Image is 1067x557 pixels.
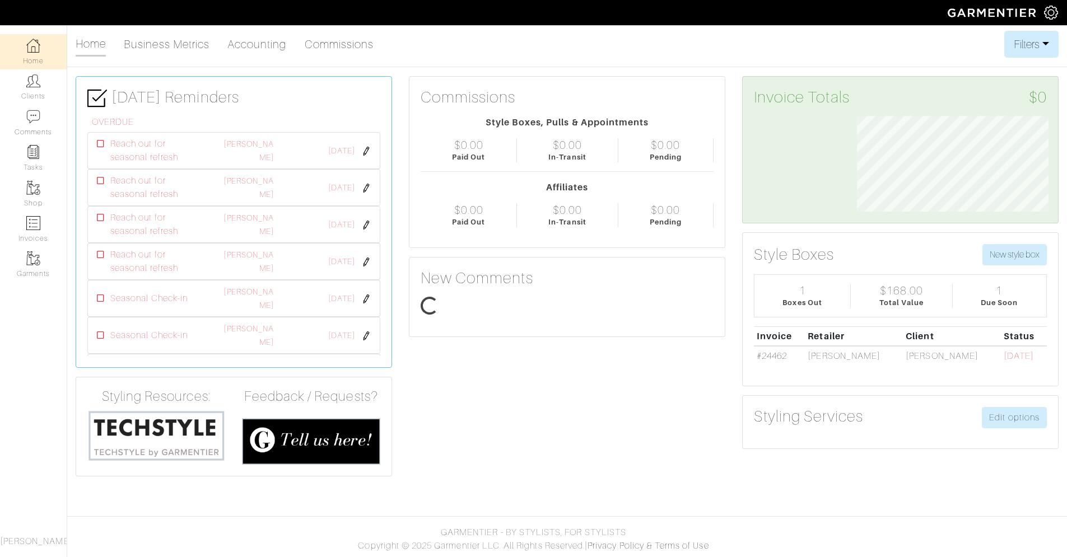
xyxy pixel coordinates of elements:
a: [PERSON_NAME] [223,324,274,347]
h3: New Comments [421,269,714,288]
div: Due Soon [981,297,1018,308]
span: Reach out for seasonal refresh [110,137,201,164]
img: dashboard-icon-dbcd8f5a0b271acd01030246c82b418ddd0df26cd7fceb0bd07c9910d44c42f6.png [26,39,40,53]
div: Pending [650,152,682,162]
img: garmentier-logo-header-white-b43fb05a5012e4ada735d5af1a66efaba907eab6374d6393d1fbf88cb4ef424d.png [942,3,1044,22]
div: $168.00 [880,284,922,297]
a: Edit options [982,407,1047,428]
th: Client [903,326,1001,346]
span: [DATE] [328,145,355,157]
div: $0.00 [553,203,582,217]
a: [PERSON_NAME] [223,139,274,162]
h4: Feedback / Requests? [242,389,380,405]
img: techstyle-93310999766a10050dc78ceb7f971a75838126fd19372ce40ba20cdf6a89b94b.png [87,409,225,462]
a: Commissions [305,33,374,55]
a: #24462 [757,351,787,361]
td: [PERSON_NAME] [805,346,903,366]
a: [PERSON_NAME] [223,250,274,273]
img: garments-icon-b7da505a4dc4fd61783c78ac3ca0ef83fa9d6f193b1c9dc38574b1d14d53ca28.png [26,251,40,265]
h6: OVERDUE [92,117,380,128]
div: $0.00 [454,203,483,217]
span: Reach out for seasonal refresh [110,174,201,201]
div: Pending [650,217,682,227]
a: [PERSON_NAME] [223,287,274,310]
img: orders-icon-0abe47150d42831381b5fb84f609e132dff9fe21cb692f30cb5eec754e2cba89.png [26,216,40,230]
span: [DATE] [328,293,355,305]
td: [PERSON_NAME] [903,346,1001,366]
div: 1 [996,284,1003,297]
div: In-Transit [548,217,586,227]
a: [PERSON_NAME] [223,176,274,199]
a: Privacy Policy & Terms of Use [588,541,709,551]
img: pen-cf24a1663064a2ec1b9c1bd2387e9de7a2fa800b781884d57f21acf72779bad2.png [362,221,371,230]
div: $0.00 [651,203,680,217]
img: comment-icon-a0a6a9ef722e966f86d9cbdc48e553b5cf19dbc54f86b18d962a5391bc8f6eb6.png [26,110,40,124]
img: garments-icon-b7da505a4dc4fd61783c78ac3ca0ef83fa9d6f193b1c9dc38574b1d14d53ca28.png [26,181,40,195]
h3: Invoice Totals [754,88,1047,107]
a: Accounting [227,33,287,55]
img: gear-icon-white-bd11855cb880d31180b6d7d6211b90ccbf57a29d726f0c71d8c61bd08dd39cc2.png [1044,6,1058,20]
img: pen-cf24a1663064a2ec1b9c1bd2387e9de7a2fa800b781884d57f21acf72779bad2.png [362,147,371,156]
span: Seasonal Check-in [110,329,188,342]
div: Affiliates [421,181,714,194]
span: Reach out for seasonal refresh [110,248,201,275]
th: Invoice [754,326,805,346]
h3: [DATE] Reminders [87,88,380,108]
img: pen-cf24a1663064a2ec1b9c1bd2387e9de7a2fa800b781884d57f21acf72779bad2.png [362,294,371,303]
span: [DATE] [1004,351,1034,361]
div: $0.00 [651,138,680,152]
button: Filters [1004,31,1059,58]
span: [DATE] [328,182,355,194]
img: feedback_requests-3821251ac2bd56c73c230f3229a5b25d6eb027adea667894f41107c140538ee0.png [242,418,380,464]
div: Boxes Out [782,297,822,308]
div: 1 [799,284,806,297]
img: pen-cf24a1663064a2ec1b9c1bd2387e9de7a2fa800b781884d57f21acf72779bad2.png [362,184,371,193]
span: [DATE] [328,330,355,342]
h4: Styling Resources: [87,389,225,405]
div: $0.00 [454,138,483,152]
button: New style box [982,244,1047,265]
h3: Styling Services [754,407,863,426]
div: Total Value [879,297,924,308]
th: Status [1001,326,1047,346]
a: Business Metrics [124,33,209,55]
a: [PERSON_NAME] [223,213,274,236]
span: Seasonal Check-in [110,292,188,305]
a: Home [76,32,106,57]
img: reminder-icon-8004d30b9f0a5d33ae49ab947aed9ed385cf756f9e5892f1edd6e32f2345188e.png [26,145,40,159]
h3: Commissions [421,88,516,107]
img: pen-cf24a1663064a2ec1b9c1bd2387e9de7a2fa800b781884d57f21acf72779bad2.png [362,331,371,340]
h3: Style Boxes [754,245,835,264]
span: $0 [1029,88,1047,107]
div: $0.00 [553,138,582,152]
div: Paid Out [452,217,485,227]
div: Paid Out [452,152,485,162]
img: clients-icon-6bae9207a08558b7cb47a8932f037763ab4055f8c8b6bfacd5dc20c3e0201464.png [26,74,40,88]
img: check-box-icon-36a4915ff3ba2bd8f6e4f29bc755bb66becd62c870f447fc0dd1365fcfddab58.png [87,88,107,108]
span: Reach out for seasonal refresh [110,211,201,238]
th: Retailer [805,326,903,346]
div: Style Boxes, Pulls & Appointments [421,116,714,129]
span: Copyright © 2025 Garmentier LLC. All Rights Reserved. [358,541,585,551]
span: [DATE] [328,256,355,268]
img: pen-cf24a1663064a2ec1b9c1bd2387e9de7a2fa800b781884d57f21acf72779bad2.png [362,258,371,266]
span: [DATE] [328,219,355,231]
div: In-Transit [548,152,586,162]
